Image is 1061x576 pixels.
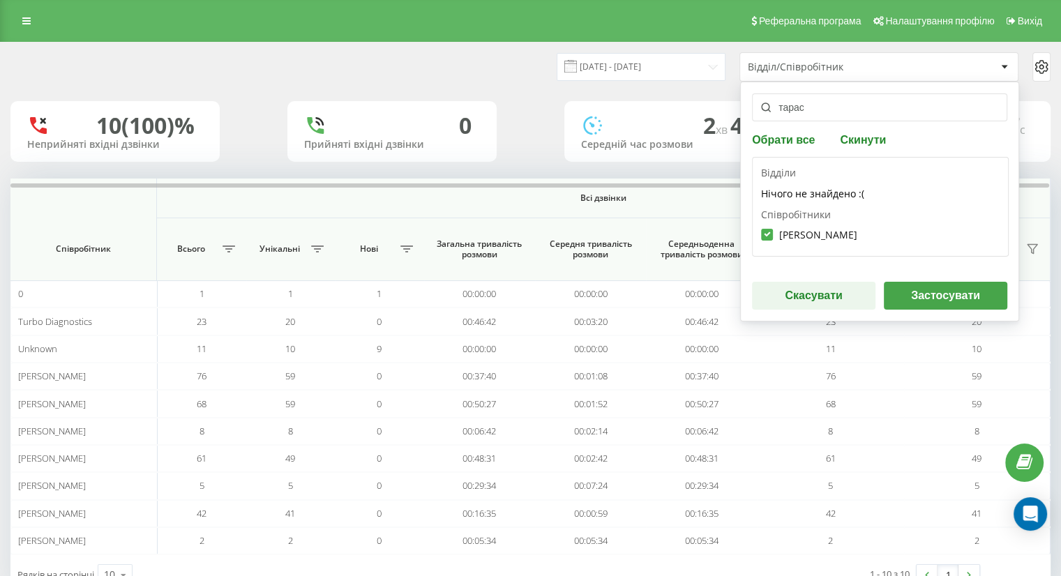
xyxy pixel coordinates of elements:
[424,363,535,390] td: 00:37:40
[975,479,979,492] span: 5
[197,342,206,355] span: 11
[18,315,92,328] span: Turbo Diagnostics
[285,342,295,355] span: 10
[761,166,1000,208] div: Відділи
[535,472,646,499] td: 00:07:24
[285,507,295,520] span: 41
[424,390,535,417] td: 00:50:27
[828,479,833,492] span: 5
[253,243,307,255] span: Унікальні
[24,243,142,255] span: Співробітник
[646,527,757,554] td: 00:05:34
[197,315,206,328] span: 23
[96,112,195,139] div: 10 (100)%
[535,500,646,527] td: 00:00:59
[730,110,748,140] span: 4
[197,452,206,464] span: 61
[535,363,646,390] td: 00:01:08
[377,342,382,355] span: 9
[197,507,206,520] span: 42
[975,425,979,437] span: 8
[826,342,836,355] span: 11
[646,472,757,499] td: 00:29:34
[18,452,86,464] span: [PERSON_NAME]
[377,287,382,300] span: 1
[197,370,206,382] span: 76
[199,534,204,547] span: 2
[761,208,1000,248] div: Співробітники
[377,507,382,520] span: 0
[646,445,757,472] td: 00:48:31
[377,397,382,410] span: 0
[972,370,981,382] span: 59
[658,238,745,260] span: Середньоденна тривалість розмови
[424,445,535,472] td: 00:48:31
[972,452,981,464] span: 49
[377,315,382,328] span: 0
[828,534,833,547] span: 2
[752,282,875,310] button: Скасувати
[752,132,819,146] button: Обрати все
[459,112,472,139] div: 0
[646,363,757,390] td: 00:37:40
[703,110,730,140] span: 2
[826,452,836,464] span: 61
[288,425,293,437] span: 8
[826,397,836,410] span: 68
[759,15,861,26] span: Реферальна програма
[18,397,86,410] span: [PERSON_NAME]
[535,335,646,363] td: 00:00:00
[285,397,295,410] span: 59
[377,370,382,382] span: 0
[581,139,757,151] div: Середній час розмови
[752,93,1007,121] input: Пошук
[646,500,757,527] td: 00:16:35
[1020,122,1025,137] span: c
[646,335,757,363] td: 00:00:00
[424,418,535,445] td: 00:06:42
[826,507,836,520] span: 42
[342,243,396,255] span: Нові
[18,425,86,437] span: [PERSON_NAME]
[208,192,999,204] span: Всі дзвінки
[285,452,295,464] span: 49
[288,287,293,300] span: 1
[304,139,480,151] div: Прийняті вхідні дзвінки
[18,507,86,520] span: [PERSON_NAME]
[1014,497,1047,531] div: Open Intercom Messenger
[748,61,915,73] div: Відділ/Співробітник
[377,479,382,492] span: 0
[285,370,295,382] span: 59
[424,472,535,499] td: 00:29:34
[18,342,57,355] span: Unknown
[646,390,757,417] td: 00:50:27
[1018,15,1042,26] span: Вихід
[288,479,293,492] span: 5
[535,390,646,417] td: 00:01:52
[199,479,204,492] span: 5
[424,335,535,363] td: 00:00:00
[761,180,1000,208] div: Нічого не знайдено :(
[535,527,646,554] td: 00:05:34
[18,534,86,547] span: [PERSON_NAME]
[285,315,295,328] span: 20
[27,139,203,151] div: Неприйняті вхідні дзвінки
[972,507,981,520] span: 41
[164,243,218,255] span: Всього
[972,397,981,410] span: 59
[972,342,981,355] span: 10
[424,280,535,308] td: 00:00:00
[826,370,836,382] span: 76
[836,132,890,146] button: Скинути
[646,280,757,308] td: 00:00:00
[377,452,382,464] span: 0
[535,418,646,445] td: 00:02:14
[535,445,646,472] td: 00:02:42
[436,238,523,260] span: Загальна тривалість розмови
[884,282,1007,310] button: Застосувати
[377,534,382,547] span: 0
[377,425,382,437] span: 0
[646,308,757,335] td: 00:46:42
[18,479,86,492] span: [PERSON_NAME]
[197,397,206,410] span: 68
